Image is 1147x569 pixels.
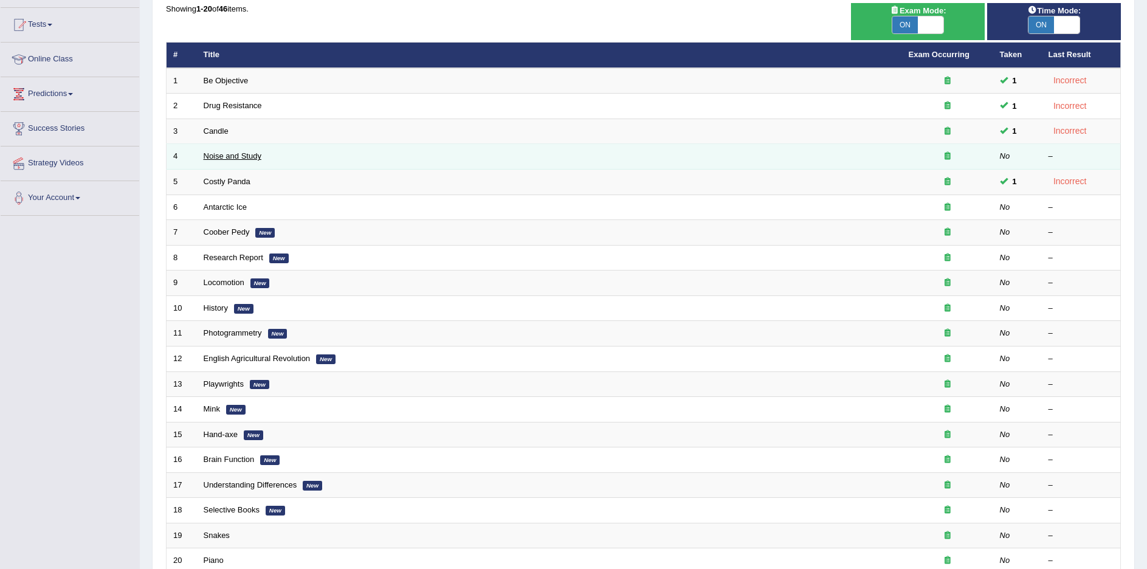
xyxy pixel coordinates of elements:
a: Brain Function [204,455,255,464]
div: Show exams occurring in exams [851,3,985,40]
td: 18 [167,498,197,523]
td: 1 [167,68,197,94]
em: No [1000,278,1010,287]
span: You can still take this question [1008,74,1022,87]
td: 10 [167,295,197,321]
em: New [244,430,263,440]
em: No [1000,303,1010,312]
em: New [250,278,270,288]
div: Exam occurring question [909,277,987,289]
em: New [255,228,275,238]
em: No [1000,455,1010,464]
div: Exam occurring question [909,252,987,264]
div: – [1049,480,1114,491]
a: Hand-axe [204,430,238,439]
th: # [167,43,197,68]
a: Snakes [204,531,230,540]
a: Strategy Videos [1,147,139,177]
em: No [1000,379,1010,388]
td: 11 [167,321,197,347]
a: Your Account [1,181,139,212]
em: New [269,253,289,263]
th: Last Result [1042,43,1121,68]
a: Success Stories [1,112,139,142]
em: No [1000,202,1010,212]
em: No [1000,404,1010,413]
div: – [1049,404,1114,415]
a: Candle [204,126,229,136]
span: You can still take this question [1008,125,1022,137]
a: Selective Books [204,505,260,514]
div: – [1049,202,1114,213]
div: Exam occurring question [909,100,987,112]
td: 7 [167,220,197,246]
div: Exam occurring question [909,379,987,390]
div: Exam occurring question [909,404,987,415]
td: 12 [167,346,197,371]
a: Exam Occurring [909,50,970,59]
td: 19 [167,523,197,548]
a: Research Report [204,253,263,262]
td: 6 [167,195,197,220]
div: Exam occurring question [909,555,987,567]
div: – [1049,454,1114,466]
a: English Agricultural Revolution [204,354,311,363]
em: New [260,455,280,465]
em: New [266,506,285,516]
em: No [1000,354,1010,363]
div: – [1049,277,1114,289]
div: – [1049,505,1114,516]
a: Noise and Study [204,151,261,160]
a: Drug Resistance [204,101,262,110]
a: Piano [204,556,224,565]
em: No [1000,253,1010,262]
div: Showing of items. [166,3,1121,15]
div: – [1049,252,1114,264]
a: Understanding Differences [204,480,297,489]
div: Exam occurring question [909,429,987,441]
em: No [1000,531,1010,540]
span: Time Mode: [1022,4,1086,17]
div: – [1049,328,1114,339]
em: New [250,380,269,390]
em: New [303,481,322,491]
span: Exam Mode: [885,4,951,17]
div: Exam occurring question [909,454,987,466]
em: No [1000,556,1010,565]
div: Exam occurring question [909,227,987,238]
div: Exam occurring question [909,505,987,516]
em: No [1000,328,1010,337]
div: Incorrect [1049,174,1092,188]
em: No [1000,505,1010,514]
td: 15 [167,422,197,447]
span: ON [892,16,918,33]
td: 2 [167,94,197,119]
div: – [1049,151,1114,162]
a: Mink [204,404,220,413]
div: – [1049,530,1114,542]
td: 5 [167,170,197,195]
div: Exam occurring question [909,126,987,137]
div: – [1049,429,1114,441]
td: 16 [167,447,197,473]
div: Exam occurring question [909,353,987,365]
div: – [1049,555,1114,567]
a: Be Objective [204,76,249,85]
a: Costly Panda [204,177,250,186]
div: Exam occurring question [909,75,987,87]
td: 4 [167,144,197,170]
td: 14 [167,397,197,422]
div: Exam occurring question [909,480,987,491]
div: Incorrect [1049,124,1092,138]
div: – [1049,303,1114,314]
a: History [204,303,228,312]
em: New [268,329,288,339]
td: 3 [167,119,197,144]
em: No [1000,480,1010,489]
td: 17 [167,472,197,498]
span: You can still take this question [1008,175,1022,188]
div: – [1049,227,1114,238]
em: New [316,354,336,364]
em: No [1000,430,1010,439]
a: Photogrammetry [204,328,262,337]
